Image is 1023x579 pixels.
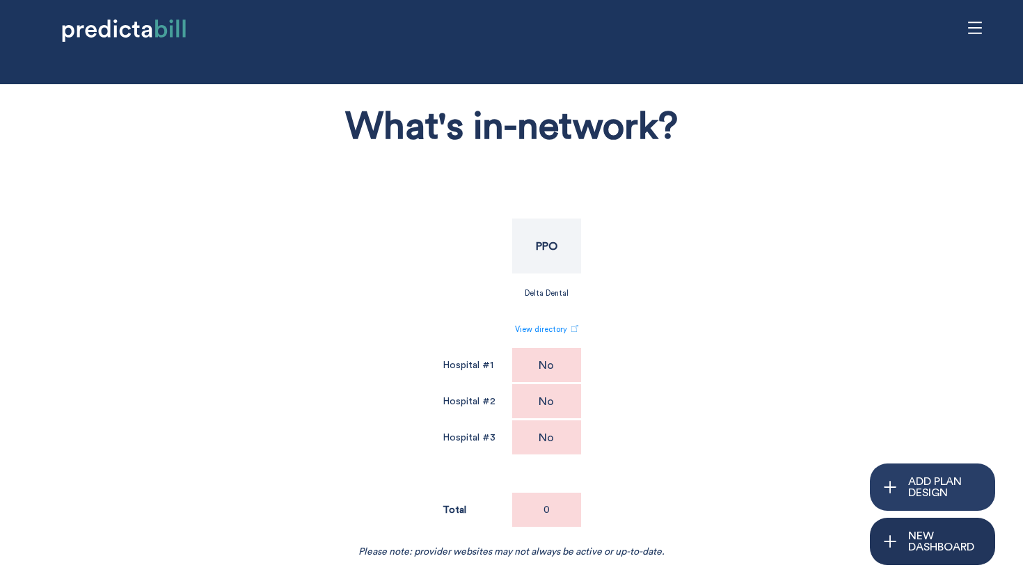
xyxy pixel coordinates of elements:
p: No [539,432,554,443]
p: Delta Dental [525,289,569,297]
p: Hospital #2 [443,397,495,406]
span: menu [962,15,988,41]
p: No [539,396,554,407]
p: NEW DASHBOARD [908,530,983,553]
p: Hospital #3 [443,433,495,443]
span: plus [882,534,908,549]
p: ADD PLAN DESIGN [908,476,983,498]
p: 0 [544,505,550,515]
p: Total [443,505,466,515]
a: View directory [515,318,578,341]
h1: What's in-network? [345,100,678,154]
p: Please note: provider websites may not always be active or up-to-date. [357,546,666,558]
p: PPO [536,241,557,252]
p: Hospital #1 [443,360,493,370]
p: No [539,360,554,371]
span: plus [882,479,908,495]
